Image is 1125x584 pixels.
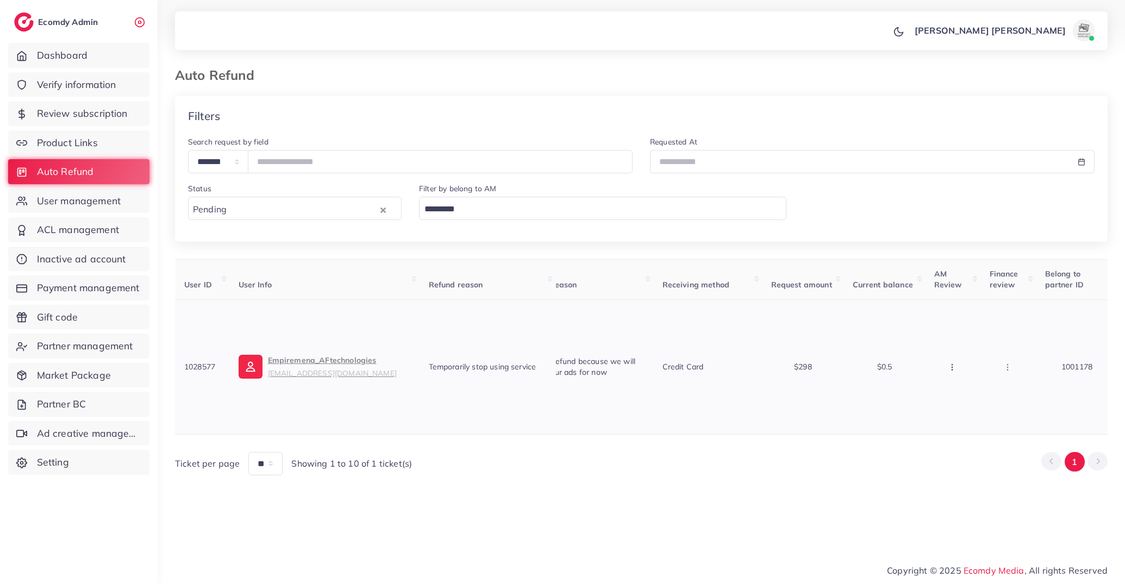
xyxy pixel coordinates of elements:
[853,280,913,290] span: Current balance
[238,354,396,380] a: Empiremena_AFtechnologies[EMAIL_ADDRESS][DOMAIN_NAME]
[37,368,111,382] span: Market Package
[291,457,412,470] span: Showing 1 to 10 of 1 ticket(s)
[887,564,1108,577] span: Copyright © 2025
[419,183,497,194] label: Filter by belong to AM
[8,101,149,126] a: Review subscription
[8,392,149,417] a: Partner BC
[8,247,149,272] a: Inactive ad account
[37,310,78,324] span: Gift code
[37,48,87,62] span: Dashboard
[8,130,149,155] a: Product Links
[8,421,149,446] a: Ad creative management
[1024,564,1108,577] span: , All rights Reserved
[37,136,98,150] span: Product Links
[37,339,133,353] span: Partner management
[38,17,101,27] h2: Ecomdy Admin
[934,269,962,290] span: AM Review
[8,450,149,475] a: Setting
[37,223,119,237] span: ACL management
[428,362,536,372] span: Temporarily stop using service
[37,78,116,92] span: Verify information
[380,203,386,216] button: Clear Selected
[8,159,149,184] a: Auto Refund
[1061,362,1092,372] span: 1001178
[37,455,69,469] span: Setting
[909,20,1099,41] a: [PERSON_NAME] [PERSON_NAME]avatar
[14,12,101,32] a: logoEcomdy Admin
[421,201,772,218] input: Search for option
[37,194,121,208] span: User management
[877,362,892,372] span: $0.5
[267,354,396,380] p: Empiremena_AFtechnologies
[238,280,271,290] span: User Info
[184,362,215,372] span: 1028577
[37,281,140,295] span: Payment management
[267,368,396,378] small: [EMAIL_ADDRESS][DOMAIN_NAME]
[1041,452,1108,472] ul: Pagination
[662,280,730,290] span: Receiving method
[1045,269,1084,290] span: Belong to partner ID
[8,43,149,68] a: Dashboard
[650,136,697,147] label: Requested At
[188,183,211,194] label: Status
[419,197,786,220] div: Search for option
[662,360,704,373] p: Credit card
[8,363,149,388] a: Market Package
[188,136,268,147] label: Search request by field
[964,565,1024,576] a: Ecomdy Media
[8,217,149,242] a: ACL management
[8,189,149,213] a: User management
[188,197,402,220] div: Search for option
[794,362,812,372] span: $298
[191,202,229,218] span: Pending
[527,356,636,377] span: Please refund because we will pause our ads for now
[37,426,141,441] span: Ad creative management
[771,280,832,290] span: Request amount
[37,252,126,266] span: Inactive ad account
[37,106,128,121] span: Review subscription
[1073,20,1095,41] img: avatar
[175,67,263,83] h3: Auto Refund
[238,355,262,379] img: ic-user-info.36bf1079.svg
[1065,452,1085,472] button: Go to page 1
[8,275,149,300] a: Payment management
[990,269,1018,290] span: Finance review
[188,109,220,123] h4: Filters
[37,165,94,179] span: Auto Refund
[8,334,149,359] a: Partner management
[184,280,212,290] span: User ID
[14,12,34,32] img: logo
[175,457,240,470] span: Ticket per page
[915,24,1066,37] p: [PERSON_NAME] [PERSON_NAME]
[8,72,149,97] a: Verify information
[230,201,378,218] input: Search for option
[8,305,149,330] a: Gift code
[37,397,86,411] span: Partner BC
[428,280,483,290] span: Refund reason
